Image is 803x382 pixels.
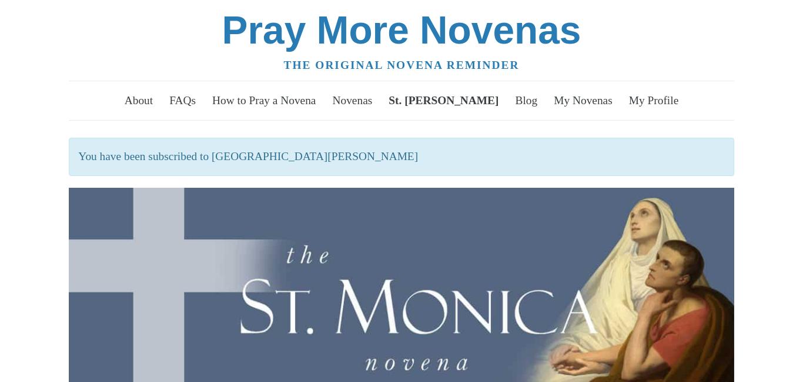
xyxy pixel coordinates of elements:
a: St. [PERSON_NAME] [382,84,506,117]
a: My Profile [622,84,685,117]
p: You have been subscribed to [GEOGRAPHIC_DATA][PERSON_NAME] [69,138,734,176]
a: FAQs [163,84,203,117]
a: Blog [508,84,544,117]
a: How to Pray a Novena [206,84,323,117]
a: The original novena reminder [284,59,520,71]
a: Novenas [326,84,379,117]
a: About [118,84,160,117]
a: Pray More Novenas [222,8,581,52]
a: My Novenas [547,84,620,117]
